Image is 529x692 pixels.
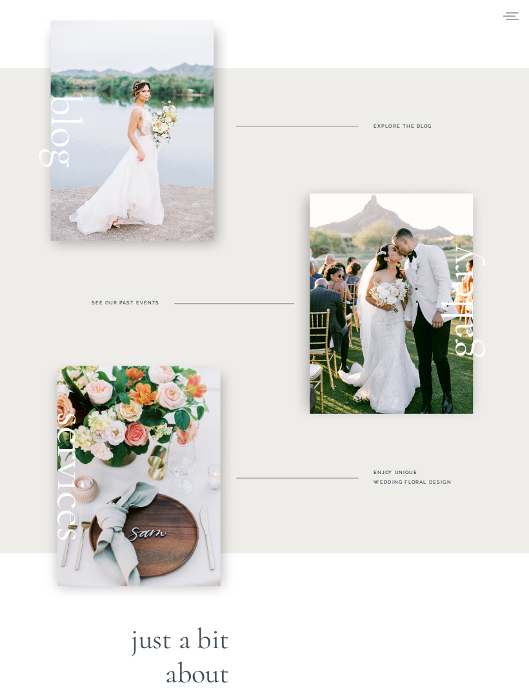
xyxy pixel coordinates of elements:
a: see our past events [89,299,159,318]
a: Get started [394,52,475,62]
h3: enjoy unique wedding floral Design [374,468,470,488]
a: Explore the blog [374,122,454,131]
span: Subscribe [367,50,421,57]
h1: just a bit about [PERSON_NAME] [5,622,229,687]
a: just a bitabout [PERSON_NAME] [5,622,229,687]
a: services [52,366,98,588]
a: enjoy uniquewedding floral Design [374,468,470,488]
a: gallery [433,168,479,433]
button: Subscribe [354,39,434,68]
a: blog [45,20,92,241]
